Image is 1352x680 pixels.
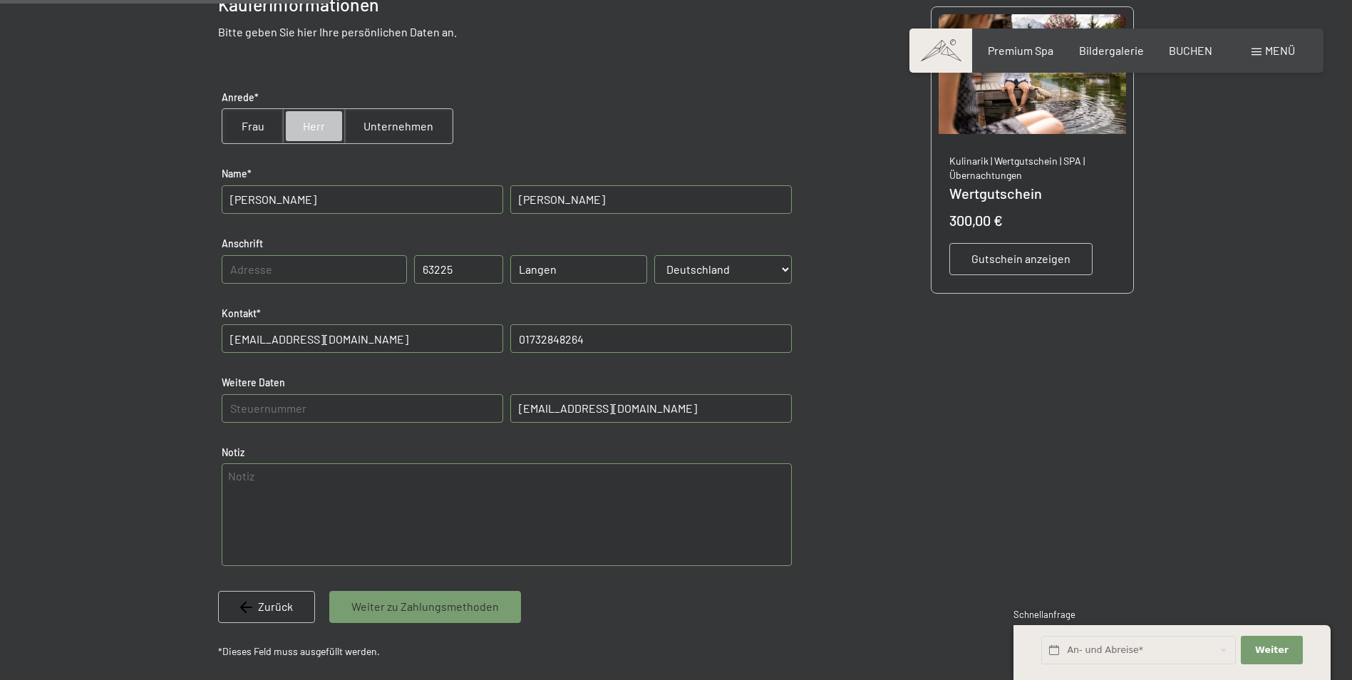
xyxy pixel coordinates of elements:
button: Weiter [1241,636,1302,665]
a: BUCHEN [1169,43,1212,57]
a: Bildergalerie [1079,43,1144,57]
span: Schnellanfrage [1013,609,1075,620]
span: Weiter [1255,644,1289,656]
a: Premium Spa [988,43,1053,57]
span: Menü [1265,43,1295,57]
